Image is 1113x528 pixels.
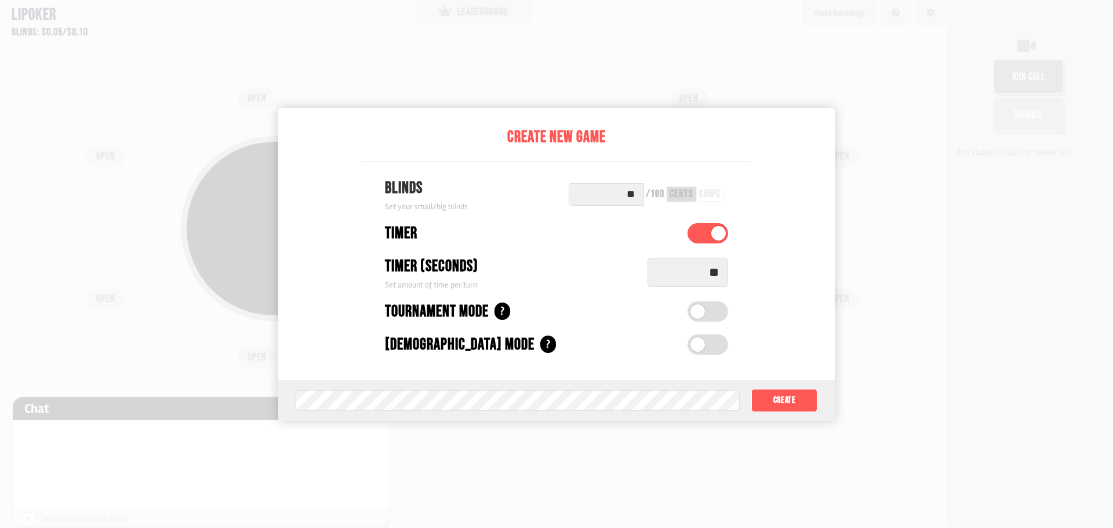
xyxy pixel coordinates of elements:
[362,125,751,150] div: Create New Game
[385,221,417,246] div: Timer
[494,303,510,320] div: ?
[751,389,817,412] button: Create
[646,189,664,199] div: / 100
[385,201,468,213] div: Set your small/big blinds
[385,279,636,291] div: Set amount of time per turn
[699,189,721,199] div: chips
[670,189,693,199] div: cents
[385,254,478,279] div: Timer (seconds)
[385,176,468,201] div: Blinds
[385,333,534,357] div: [DEMOGRAPHIC_DATA] Mode
[385,300,489,324] div: Tournament Mode
[540,336,556,353] div: ?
